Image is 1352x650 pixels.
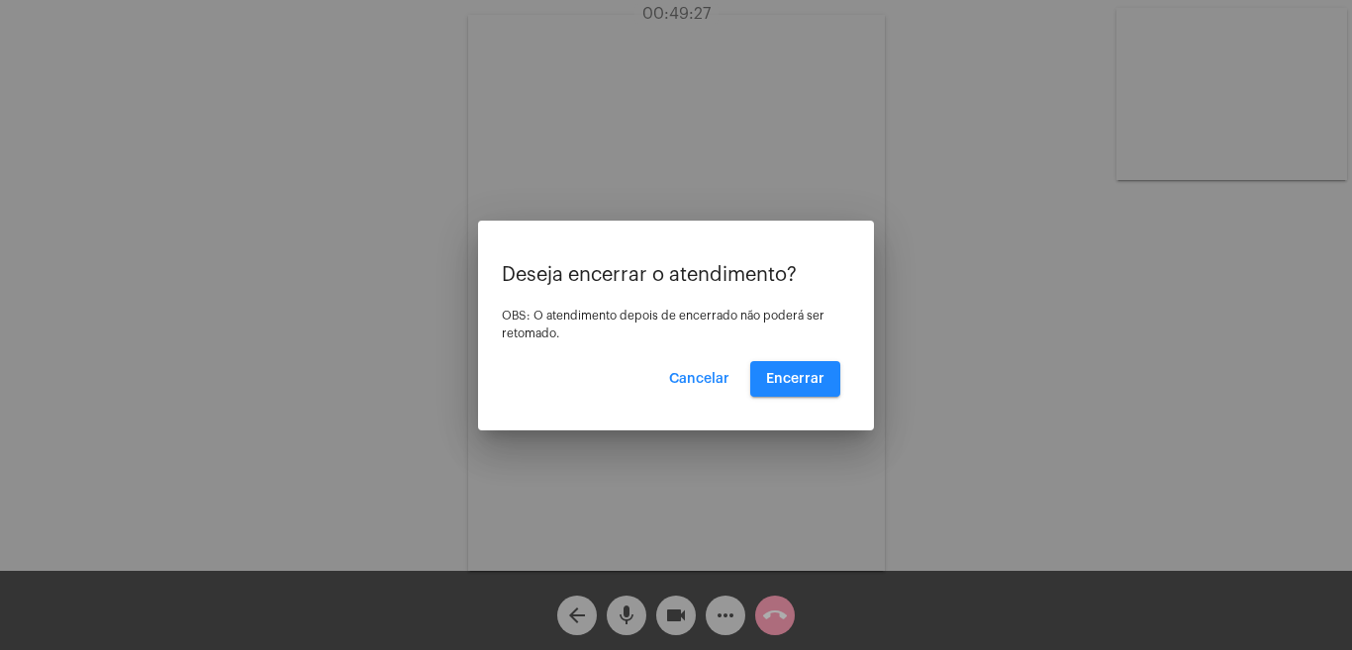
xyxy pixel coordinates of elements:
p: Deseja encerrar o atendimento? [502,264,850,286]
button: Encerrar [750,361,840,397]
button: Cancelar [653,361,745,397]
span: OBS: O atendimento depois de encerrado não poderá ser retomado. [502,310,824,339]
span: Encerrar [766,372,824,386]
span: Cancelar [669,372,729,386]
